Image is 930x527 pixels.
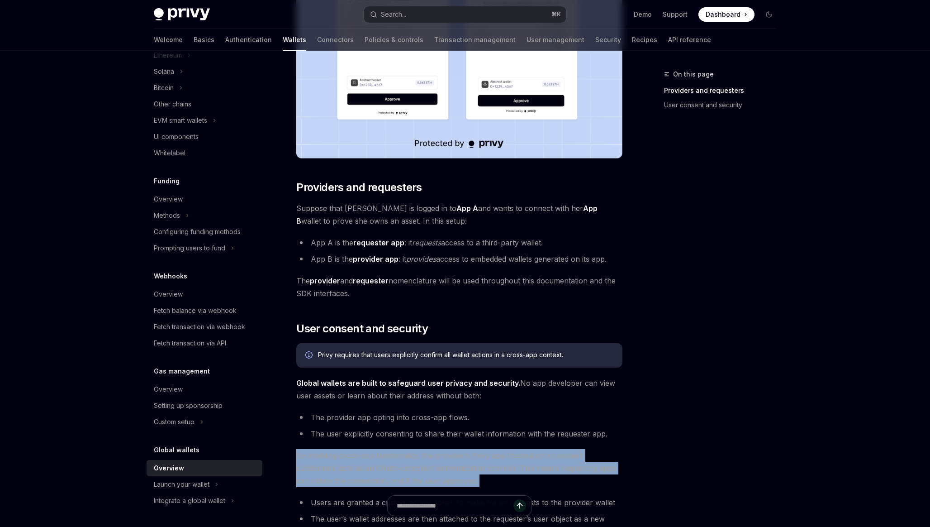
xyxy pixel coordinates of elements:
div: Custom setup [154,417,195,427]
div: Overview [154,194,183,205]
a: Support [663,10,688,19]
a: Authentication [225,29,272,51]
span: User consent and security [296,321,428,336]
a: Wallets [283,29,306,51]
span: No app developer can view user assets or learn about their address without both: [296,377,622,402]
a: Providers and requesters [664,83,783,98]
a: Whitelabel [147,145,262,161]
li: App B is the : it access to embedded wallets generated on its app. [296,253,622,265]
a: Policies & controls [365,29,423,51]
a: Basics [194,29,214,51]
div: Overview [154,289,183,300]
strong: requester [353,276,389,285]
button: Search...⌘K [364,6,566,23]
a: Connectors [317,29,354,51]
a: Configuring funding methods [147,224,262,240]
span: ⌘ K [551,11,561,18]
svg: Info [305,351,314,360]
a: Demo [634,10,652,19]
a: Other chains [147,96,262,112]
a: Setting up sponsorship [147,398,262,414]
div: Fetch transaction via webhook [154,321,245,332]
h5: Gas management [154,366,210,377]
h5: Funding [154,176,180,187]
a: Fetch transaction via API [147,335,262,351]
a: Fetch transaction via webhook [147,319,262,335]
li: The user explicitly consenting to share their wallet information with the requester app. [296,427,622,440]
div: Other chains [154,99,191,110]
div: Prompting users to fund [154,243,225,254]
div: Overview [154,384,183,395]
div: Bitcoin [154,82,174,93]
div: Fetch transaction via API [154,338,226,349]
a: API reference [668,29,711,51]
strong: provider [310,276,340,285]
div: Setting up sponsorship [154,400,223,411]
h5: Global wallets [154,445,199,455]
a: Overview [147,286,262,302]
span: By enabling cross-app functionality, the provider’s Privy app (hosted on an isolated subdomain) a... [296,449,622,487]
button: Send message [513,499,526,512]
a: Welcome [154,29,183,51]
div: Launch your wallet [154,479,209,490]
div: Configuring funding methods [154,226,241,237]
li: The provider app opting into cross-app flows. [296,411,622,424]
strong: App B [296,204,598,225]
em: requests [412,238,441,247]
a: Transaction management [434,29,516,51]
img: dark logo [154,8,210,21]
div: UI components [154,131,199,142]
div: Overview [154,463,184,474]
li: App A is the : it access to a third-party wallet. [296,236,622,249]
span: Dashboard [706,10,740,19]
span: The and nomenclature will be used throughout this documentation and the SDK interfaces. [296,274,622,300]
button: Toggle dark mode [762,7,776,22]
div: Search... [381,9,406,20]
div: Methods [154,210,180,221]
a: Overview [147,381,262,398]
strong: provider app [353,254,399,263]
strong: App A [456,204,478,213]
em: provides [406,254,436,263]
a: Recipes [632,29,657,51]
a: Overview [147,460,262,476]
strong: Global wallets are built to safeguard user privacy and security. [296,378,520,388]
a: Fetch balance via webhook [147,302,262,319]
a: Overview [147,191,262,207]
div: Solana [154,66,174,77]
div: Integrate a global wallet [154,495,225,506]
div: EVM smart wallets [154,115,207,126]
a: Dashboard [698,7,754,22]
div: Privy requires that users explicitly confirm all wallet actions in a cross-app context. [318,350,613,360]
div: Fetch balance via webhook [154,305,237,316]
a: Security [595,29,621,51]
h5: Webhooks [154,271,187,282]
strong: requester app [353,238,404,247]
a: User consent and security [664,98,783,112]
div: Whitelabel [154,148,185,158]
span: Providers and requesters [296,180,422,195]
span: On this page [673,69,714,80]
span: Suppose that [PERSON_NAME] is logged in to and wants to connect with her wallet to prove she owns... [296,202,622,227]
a: UI components [147,129,262,145]
a: User management [527,29,584,51]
